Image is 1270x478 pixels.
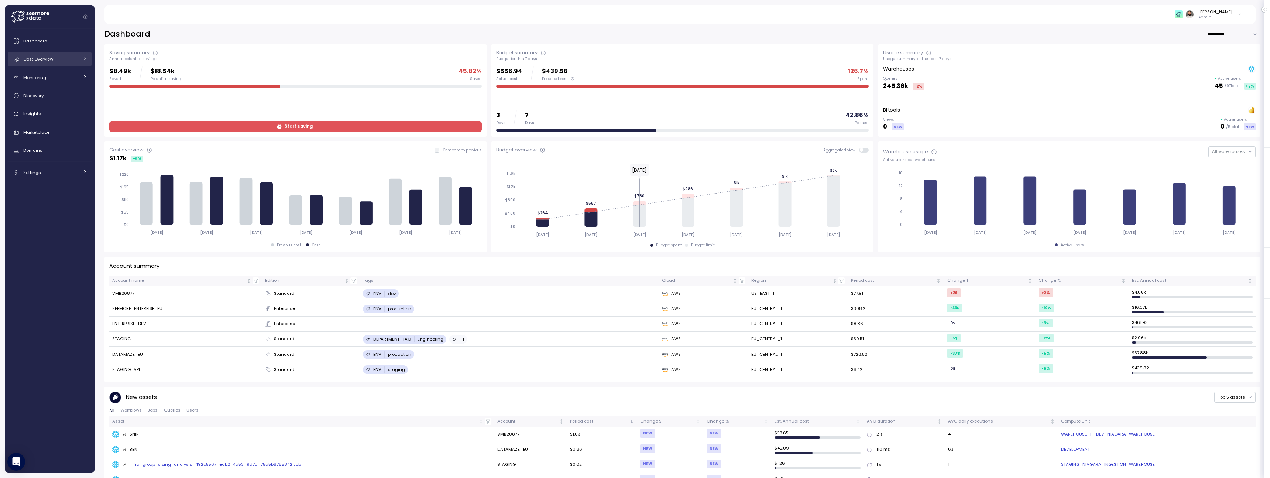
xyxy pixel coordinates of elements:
[148,408,158,412] span: Jobs
[640,418,694,425] div: Change $
[109,409,114,413] span: All
[1226,124,1239,130] p: / 5 total
[864,416,945,427] th: AVG durationNot sorted
[832,278,837,283] div: Not sorted
[388,366,405,372] p: staging
[8,125,92,140] a: Marketplace
[109,362,262,377] td: STAGING_API
[748,286,848,301] td: US_EAST_1
[640,460,655,468] div: NEW
[1186,10,1194,18] img: ACg8ocLskjvUhBDgxtSFCRx4ztb74ewwa1VrVEuDBD_Ho1mrTsQB-QE=s96-c
[936,278,941,283] div: Not sorted
[109,332,262,347] td: STAGING
[1039,277,1120,284] div: Change %
[848,301,944,317] td: $308.2
[683,187,693,191] tspan: $986
[1247,278,1253,283] div: Not sorted
[109,121,482,132] a: Start saving
[350,230,363,235] tspan: [DATE]
[867,418,936,425] div: AVG duration
[507,184,515,189] tspan: $1.2k
[542,66,575,76] p: $439.56
[913,83,924,90] div: -2 %
[525,110,534,120] p: 7
[567,457,637,472] td: $0.02
[109,57,482,62] div: Annual potential savings
[23,75,46,81] span: Monitoring
[900,209,903,214] tspan: 4
[637,416,704,427] th: Change $Not sorted
[373,351,381,357] p: ENV
[81,14,90,20] button: Collapse navigation
[1039,364,1053,373] div: -5 %
[1129,317,1256,332] td: $ 461.93
[459,66,482,76] p: 45.82 %
[772,427,864,442] td: $ 53.65
[121,197,129,202] tspan: $110
[109,416,494,427] th: AssetNot sorted
[883,122,887,132] p: 0
[109,76,131,82] div: Saved
[691,243,715,248] div: Budget limit
[1061,446,1090,453] a: DEVELOPMENT
[772,416,864,427] th: Est. Annual costNot sorted
[123,461,301,468] div: infra_group_sizing_analysis_492c5567_eab2_4a53_9d7a_75a5b8785842 Job
[363,277,656,284] div: Tags
[883,117,904,122] p: Views
[748,362,848,377] td: EU_CENTRAL_1
[855,419,861,424] div: Not sorted
[632,167,647,173] text: [DATE]
[634,194,645,198] tspan: $780
[1061,243,1084,248] div: Active users
[537,211,548,215] tspan: $264
[496,120,505,126] div: Days
[947,364,958,373] div: 0 $
[23,129,49,135] span: Marketplace
[945,442,1058,457] td: 63
[782,174,788,179] tspan: $1k
[1027,278,1033,283] div: Not sorted
[751,277,831,284] div: Region
[109,146,144,154] div: Cost overview
[506,171,515,176] tspan: $1.6k
[899,171,903,175] tspan: 16
[1129,286,1256,301] td: $ 4.06k
[662,321,745,327] div: AWS
[274,336,294,342] span: Standard
[659,276,748,286] th: CloudNot sorted
[848,276,944,286] th: Period costNot sorted
[778,232,791,237] tspan: [DATE]
[883,49,923,57] div: Usage summary
[947,304,962,312] div: -33 $
[772,457,864,472] td: $ 1.26
[496,49,538,57] div: Budget summary
[1129,362,1256,377] td: $ 438.82
[883,65,914,73] p: Warehouses
[883,148,928,156] div: Warehouse usage
[497,418,557,425] div: Account
[830,168,837,173] tspan: $2k
[662,290,745,297] div: AWS
[947,334,961,342] div: -5 $
[388,291,396,297] p: dev
[1212,148,1245,154] span: All warehouses
[848,347,944,362] td: $726.52
[1024,230,1037,235] tspan: [DATE]
[656,243,682,248] div: Budget spent
[109,262,159,270] p: Account summary
[478,419,484,424] div: Not sorted
[109,49,150,57] div: Saving summary
[23,38,47,44] span: Dashboard
[945,416,1058,427] th: AVG daily executionsNot sorted
[845,110,869,120] p: 42.86 %
[855,120,869,126] div: Passed
[496,110,505,120] p: 3
[8,52,92,66] a: Cost Overview
[1215,81,1223,91] p: 45
[937,419,942,424] div: Not sorted
[1050,419,1055,424] div: Not sorted
[1039,304,1054,312] div: -10 %
[109,276,262,286] th: Account nameNot sorted
[1244,123,1256,130] div: NEW
[494,457,567,472] td: STAGING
